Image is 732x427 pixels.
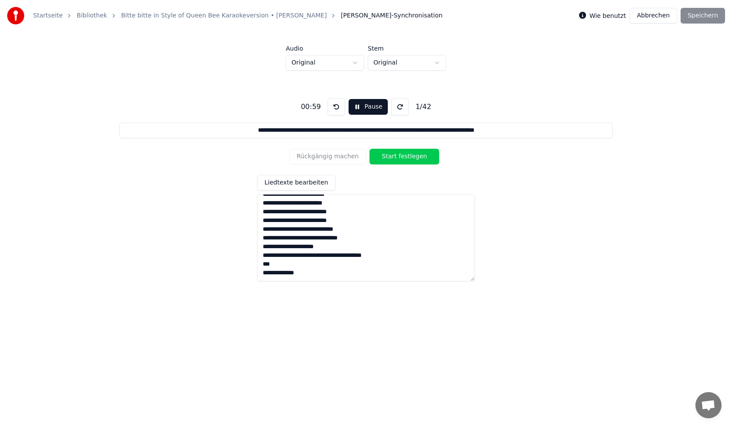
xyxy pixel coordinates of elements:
div: Chat öffnen [695,392,722,418]
a: Startseite [33,11,63,20]
span: [PERSON_NAME]-Synchronisation [341,11,442,20]
button: Liedtexte bearbeiten [257,175,335,191]
label: Wie benutzt [590,13,626,19]
a: Bitte bitte in Style of Queen Bee Karaokeversion • [PERSON_NAME] [121,11,327,20]
button: Abbrechen [630,8,677,24]
a: Bibliothek [77,11,107,20]
img: youka [7,7,24,24]
div: 00:59 [297,102,324,112]
button: Pause [349,99,387,115]
label: Audio [286,45,364,51]
div: 1 / 42 [412,102,435,112]
label: Stem [368,45,446,51]
button: Start festlegen [369,149,439,164]
nav: breadcrumb [33,11,443,20]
